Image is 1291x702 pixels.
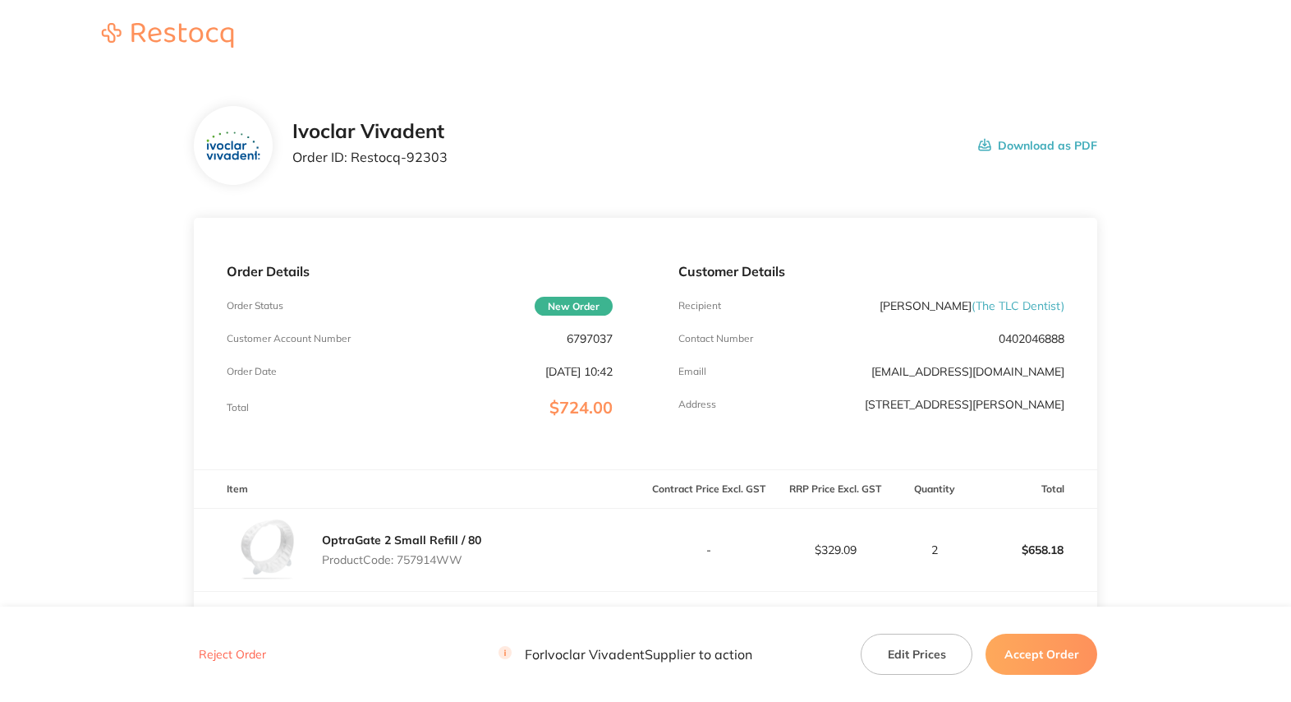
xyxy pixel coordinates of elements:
[535,297,613,316] span: New Order
[971,470,1097,509] th: Total
[972,298,1064,313] span: ( The TLC Dentist )
[194,648,271,663] button: Reject Order
[85,23,250,48] img: Restocq logo
[772,470,898,509] th: RRP Price Excl. GST
[545,365,613,378] p: [DATE] 10:42
[898,470,971,509] th: Quantity
[880,299,1064,312] p: [PERSON_NAME]
[678,366,706,377] p: Emaill
[678,333,753,344] p: Contact Number
[972,530,1096,570] p: $658.18
[567,332,613,345] p: 6797037
[322,533,481,547] a: OptraGate 2 Small Refill / 80
[999,332,1064,345] p: 0402046888
[678,300,721,312] p: Recipient
[227,366,277,377] p: Order Date
[985,634,1097,675] button: Accept Order
[871,364,1064,379] a: [EMAIL_ADDRESS][DOMAIN_NAME]
[861,634,972,675] button: Edit Prices
[322,553,481,566] p: Product Code: 757914WW
[227,402,249,413] p: Total
[194,591,645,640] td: Message: -
[292,150,448,164] p: Order ID: Restocq- 92303
[85,23,250,50] a: Restocq logo
[678,399,716,410] p: Address
[227,509,309,591] img: dThlY3BvOA
[978,120,1097,171] button: Download as PDF
[646,543,771,557] p: -
[292,120,448,143] h2: Ivoclar Vivadent
[227,300,283,312] p: Order Status
[678,264,1064,279] p: Customer Details
[227,264,613,279] p: Order Details
[498,647,752,663] p: For Ivoclar Vivadent Supplier to action
[645,470,772,509] th: Contract Price Excl. GST
[899,543,970,557] p: 2
[206,132,260,160] img: ZTZpajdpOQ
[865,398,1064,411] p: [STREET_ADDRESS][PERSON_NAME]
[549,397,613,418] span: $724.00
[227,333,351,344] p: Customer Account Number
[773,543,898,557] p: $329.09
[194,470,645,509] th: Item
